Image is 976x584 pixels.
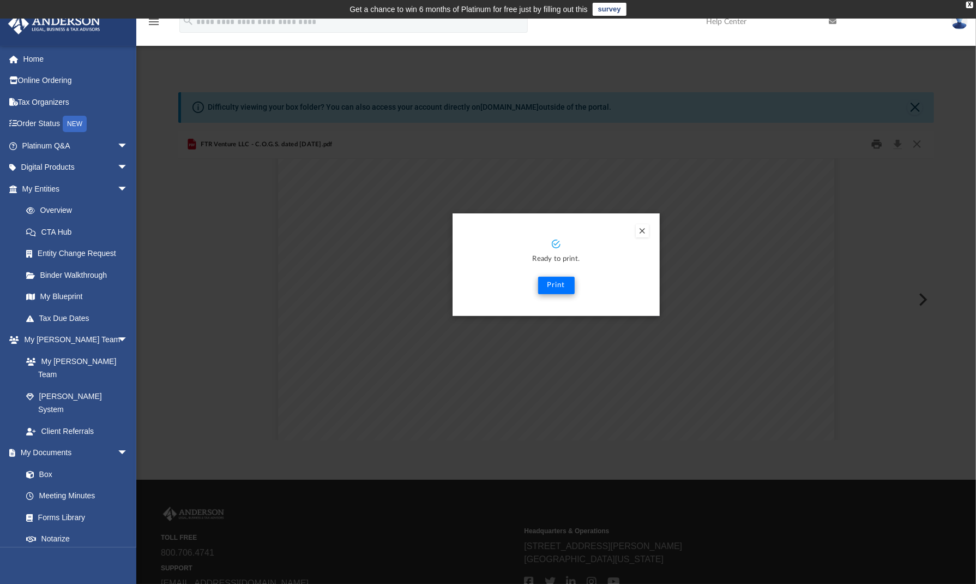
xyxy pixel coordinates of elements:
span: arrow_drop_down [117,178,139,200]
div: Preview [178,130,934,441]
a: Home [8,48,144,70]
a: Forms Library [15,506,134,528]
a: Digital Productsarrow_drop_down [8,157,144,178]
span: arrow_drop_down [117,157,139,179]
a: Overview [15,200,144,222]
a: Meeting Minutes [15,485,139,507]
a: Online Ordering [8,70,144,92]
a: menu [147,21,160,28]
p: Ready to print. [463,253,649,266]
a: Box [15,463,134,485]
span: arrow_drop_down [117,135,139,157]
span: arrow_drop_down [117,329,139,351]
a: Entity Change Request [15,243,144,265]
a: Notarize [15,528,139,550]
a: My [PERSON_NAME] Teamarrow_drop_down [8,329,139,351]
i: search [182,15,194,27]
a: CTA Hub [15,221,144,243]
a: My Blueprint [15,286,139,308]
a: Client Referrals [15,420,139,442]
img: User Pic [951,14,968,29]
img: Anderson Advisors Platinum Portal [5,13,104,34]
div: NEW [63,116,87,132]
a: My Entitiesarrow_drop_down [8,178,144,200]
a: Platinum Q&Aarrow_drop_down [8,135,144,157]
div: Get a chance to win 6 months of Platinum for free just by filling out this [350,3,588,16]
a: [PERSON_NAME] System [15,385,139,420]
a: Binder Walkthrough [15,264,144,286]
a: My [PERSON_NAME] Team [15,350,134,385]
a: survey [593,3,626,16]
a: My Documentsarrow_drop_down [8,442,139,464]
button: Print [538,277,575,294]
a: Tax Due Dates [15,307,144,329]
a: Order StatusNEW [8,113,144,135]
a: Tax Organizers [8,91,144,113]
i: menu [147,15,160,28]
span: arrow_drop_down [117,442,139,464]
div: close [966,2,973,8]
